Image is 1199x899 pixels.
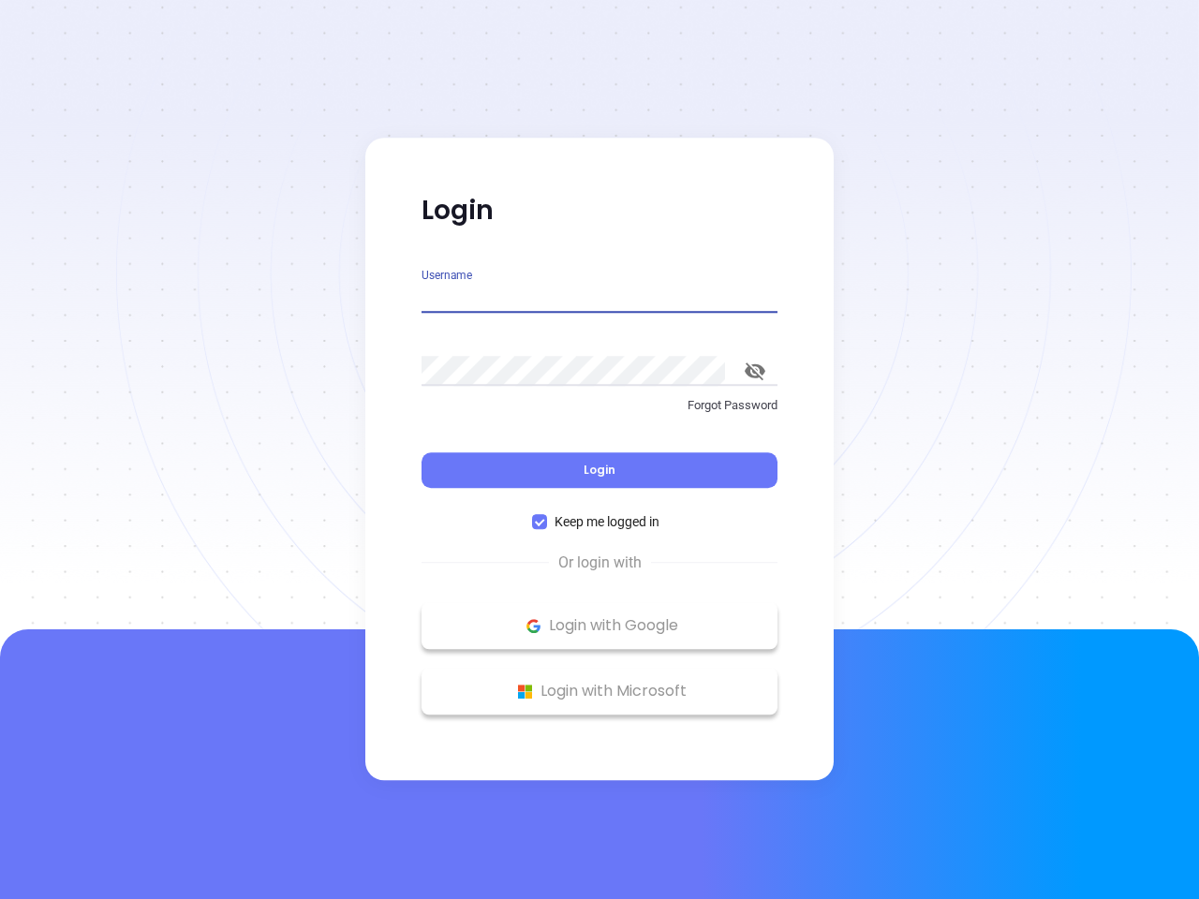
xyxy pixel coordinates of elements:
[422,270,472,281] label: Username
[422,396,777,430] a: Forgot Password
[422,452,777,488] button: Login
[549,552,651,574] span: Or login with
[422,194,777,228] p: Login
[431,677,768,705] p: Login with Microsoft
[584,462,615,478] span: Login
[422,602,777,649] button: Google Logo Login with Google
[422,396,777,415] p: Forgot Password
[547,511,667,532] span: Keep me logged in
[513,680,537,703] img: Microsoft Logo
[733,348,777,393] button: toggle password visibility
[522,614,545,638] img: Google Logo
[431,612,768,640] p: Login with Google
[422,668,777,715] button: Microsoft Logo Login with Microsoft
